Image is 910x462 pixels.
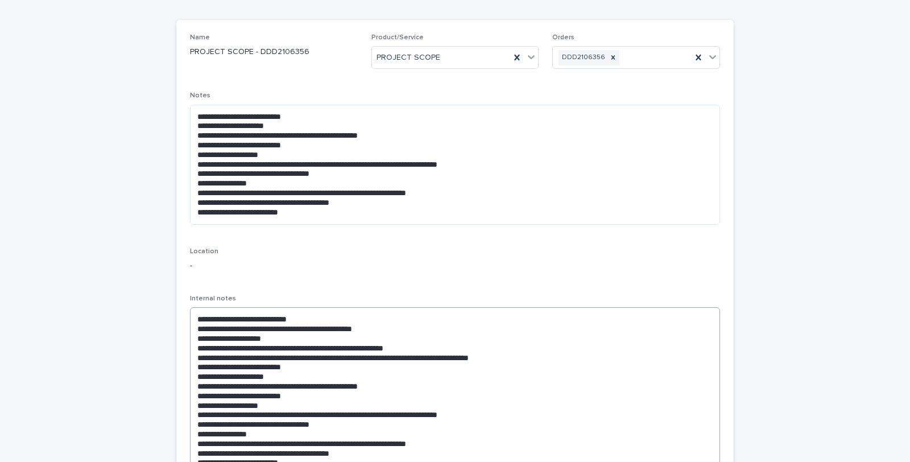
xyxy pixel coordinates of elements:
span: Product/Service [371,34,424,41]
p: PROJECT SCOPE - DDD2106356 [190,46,358,58]
span: Internal notes [190,295,236,302]
p: - [190,260,358,272]
span: Notes [190,92,210,99]
span: Orders [552,34,574,41]
span: Location [190,248,218,255]
div: DDD2106356 [559,50,607,65]
span: PROJECT SCOPE [377,52,440,64]
span: Name [190,34,210,41]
